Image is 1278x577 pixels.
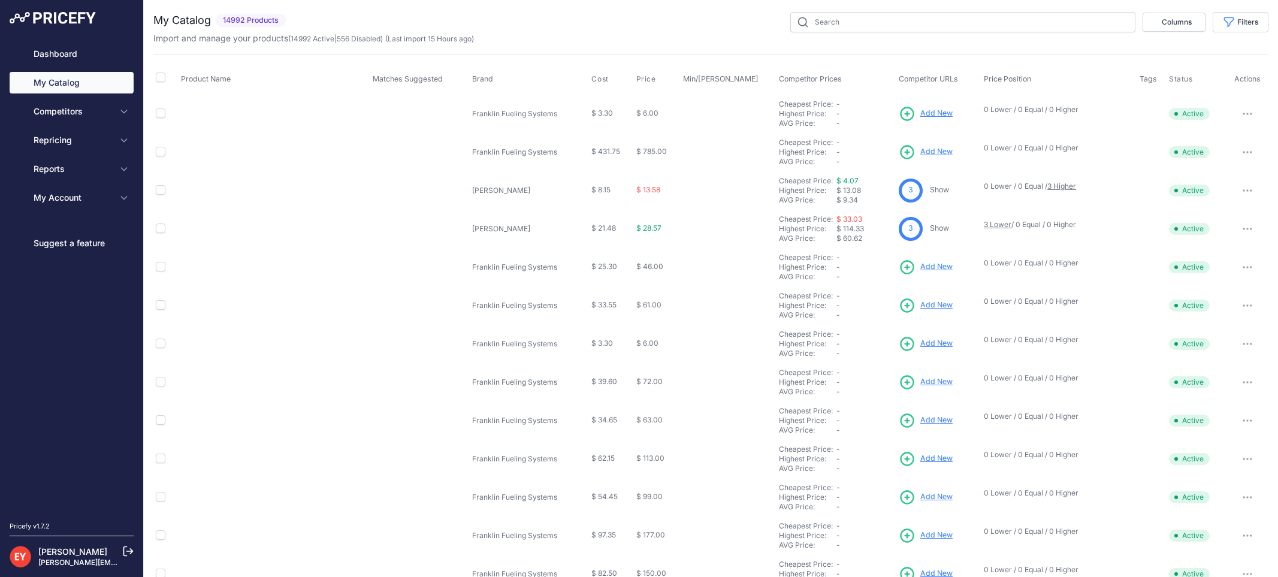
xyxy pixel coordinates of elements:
[836,454,840,463] span: -
[636,454,664,463] span: $ 113.00
[836,301,840,310] span: -
[34,192,112,204] span: My Account
[779,195,836,205] div: AVG Price:
[920,338,953,349] span: Add New
[779,464,836,473] div: AVG Price:
[984,527,1128,536] p: 0 Lower / 0 Equal / 0 Higher
[10,129,134,151] button: Repricing
[779,493,836,502] div: Highest Price:
[472,262,562,272] p: Franklin Fueling Systems
[472,301,562,310] p: Franklin Fueling Systems
[779,445,833,454] a: Cheapest Price:
[591,74,611,84] button: Cost
[636,339,658,348] span: $ 6.00
[779,109,836,119] div: Highest Price:
[1169,108,1210,120] span: Active
[472,416,562,425] p: Franklin Fueling Systems
[836,521,840,530] span: -
[472,109,562,119] p: Franklin Fueling Systems
[836,109,840,118] span: -
[836,99,840,108] span: -
[779,157,836,167] div: AVG Price:
[836,540,840,549] span: -
[337,34,380,43] a: 556 Disabled
[836,464,840,473] span: -
[779,483,833,492] a: Cheapest Price:
[836,531,840,540] span: -
[836,425,840,434] span: -
[34,163,112,175] span: Reports
[920,300,953,311] span: Add New
[1169,261,1210,273] span: Active
[636,185,660,194] span: $ 13.58
[779,310,836,320] div: AVG Price:
[779,454,836,464] div: Highest Price:
[779,215,833,223] a: Cheapest Price:
[984,74,1031,83] span: Price Position
[1169,415,1210,427] span: Active
[779,521,833,530] a: Cheapest Price:
[636,262,663,271] span: $ 46.00
[899,144,953,161] a: Add New
[984,220,1011,229] a: 3 Lower
[836,416,840,425] span: -
[636,530,665,539] span: $ 177.00
[779,387,836,397] div: AVG Price:
[1047,182,1076,191] a: 3 Higher
[836,176,859,185] a: $ 4.07
[10,43,134,65] a: Dashboard
[920,108,953,119] span: Add New
[984,335,1128,345] p: 0 Lower / 0 Equal / 0 Higher
[1169,185,1210,197] span: Active
[1213,12,1268,32] button: Filters
[779,502,836,512] div: AVG Price:
[920,491,953,503] span: Add New
[472,493,562,502] p: Franklin Fueling Systems
[836,330,840,339] span: -
[899,297,953,314] a: Add New
[472,377,562,387] p: Franklin Fueling Systems
[472,531,562,540] p: Franklin Fueling Systems
[836,234,894,243] div: $ 60.62
[899,259,953,276] a: Add New
[288,34,383,43] span: ( | )
[1143,13,1206,32] button: Columns
[899,412,953,429] a: Add New
[636,300,661,309] span: $ 61.00
[984,182,1128,191] p: 0 Lower / 0 Equal /
[836,560,840,569] span: -
[1169,300,1210,312] span: Active
[899,74,958,83] span: Competitor URLs
[34,134,112,146] span: Repricing
[920,376,953,388] span: Add New
[1169,376,1210,388] span: Active
[779,540,836,550] div: AVG Price:
[899,336,953,352] a: Add New
[836,262,840,271] span: -
[591,530,616,539] span: $ 97.35
[153,12,211,29] h2: My Catalog
[779,425,836,435] div: AVG Price:
[10,521,50,531] div: Pricefy v1.7.2
[10,101,134,122] button: Competitors
[779,406,833,415] a: Cheapest Price:
[1169,491,1210,503] span: Active
[779,272,836,282] div: AVG Price:
[10,187,134,209] button: My Account
[984,488,1128,498] p: 0 Lower / 0 Equal / 0 Higher
[836,119,840,128] span: -
[899,527,953,544] a: Add New
[636,108,658,117] span: $ 6.00
[779,339,836,349] div: Highest Price:
[779,291,833,300] a: Cheapest Price:
[836,387,840,396] span: -
[930,223,949,232] a: Show
[472,454,562,464] p: Franklin Fueling Systems
[836,215,862,223] a: $ 33.03
[836,502,840,511] span: -
[1169,223,1210,235] span: Active
[591,377,617,386] span: $ 39.60
[10,12,96,24] img: Pricefy Logo
[779,368,833,377] a: Cheapest Price:
[779,224,836,234] div: Highest Price:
